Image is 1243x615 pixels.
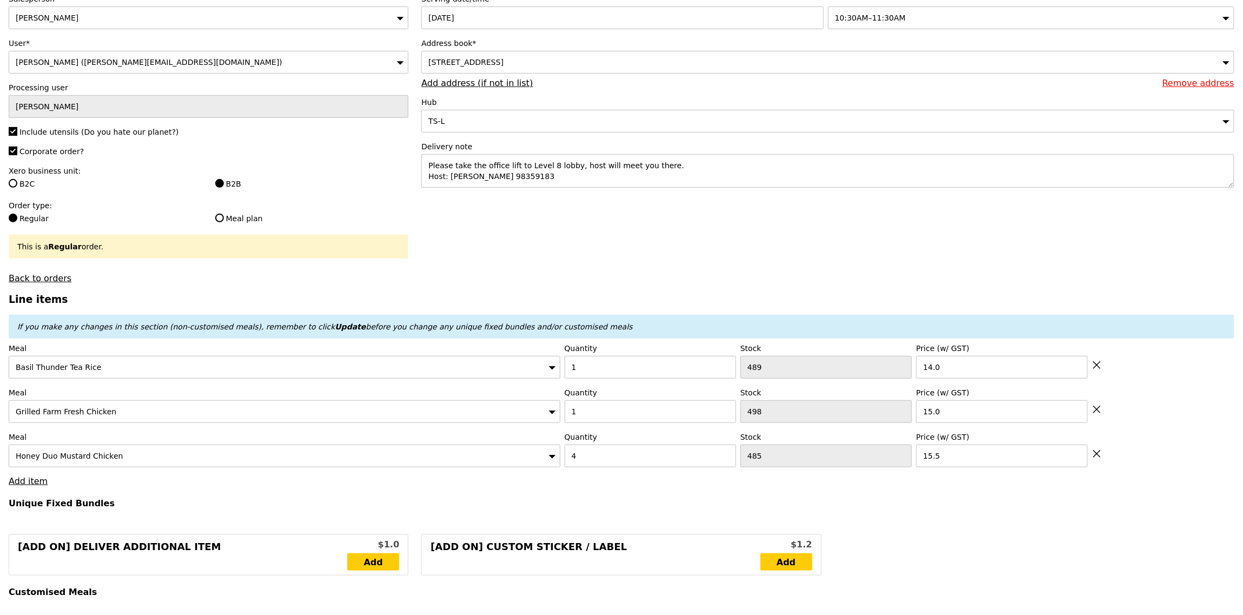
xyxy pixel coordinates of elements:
[421,97,1234,108] label: Hub
[9,127,17,136] input: Include utensils (Do you hate our planet?)
[17,322,633,331] em: If you make any changes in this section (non-customised meals), remember to click before you chan...
[421,38,1234,49] label: Address book*
[18,539,347,571] div: [Add on] Deliver Additional Item
[19,128,178,136] span: Include utensils (Do you hate our planet?)
[215,213,409,224] label: Meal plan
[565,387,736,398] label: Quantity
[9,294,1234,305] h3: Line items
[428,117,445,125] span: TS-L
[9,343,560,354] label: Meal
[9,82,408,93] label: Processing user
[16,363,101,372] span: Basil Thunder Tea Rice
[48,242,81,251] b: Regular
[421,78,533,88] a: Add address (if not in list)
[740,343,912,354] label: Stock
[9,214,17,222] input: Regular
[347,538,399,551] div: $1.0
[9,498,1234,508] h4: Unique Fixed Bundles
[9,200,408,211] label: Order type:
[9,166,408,176] label: Xero business unit:
[215,178,409,189] label: B2B
[215,179,224,188] input: B2B
[740,432,912,442] label: Stock
[761,553,812,571] a: Add
[9,179,17,188] input: B2C
[16,14,78,22] span: [PERSON_NAME]
[565,343,736,354] label: Quantity
[761,538,812,551] div: $1.2
[16,452,123,460] span: Honey Duo Mustard Chicken
[565,432,736,442] label: Quantity
[421,141,1234,152] label: Delivery note
[9,432,560,442] label: Meal
[9,213,202,224] label: Regular
[9,38,408,49] label: User*
[9,273,71,283] a: Back to orders
[17,241,400,252] div: This is a order.
[9,178,202,189] label: B2C
[1162,78,1234,88] a: Remove address
[9,587,1234,597] h4: Customised Meals
[215,214,224,222] input: Meal plan
[431,539,760,571] div: [Add on] Custom Sticker / Label
[835,14,906,22] span: 10:30AM–11:30AM
[916,387,1088,398] label: Price (w/ GST)
[916,343,1088,354] label: Price (w/ GST)
[421,6,823,29] input: Serving date
[335,322,366,331] b: Update
[9,476,48,486] a: Add item
[9,387,560,398] label: Meal
[16,58,282,67] span: [PERSON_NAME] ([PERSON_NAME][EMAIL_ADDRESS][DOMAIN_NAME])
[428,58,504,67] span: [STREET_ADDRESS]
[9,147,17,155] input: Corporate order?
[740,387,912,398] label: Stock
[916,432,1088,442] label: Price (w/ GST)
[16,407,116,416] span: Grilled Farm Fresh Chicken
[19,147,84,156] span: Corporate order?
[347,553,399,571] a: Add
